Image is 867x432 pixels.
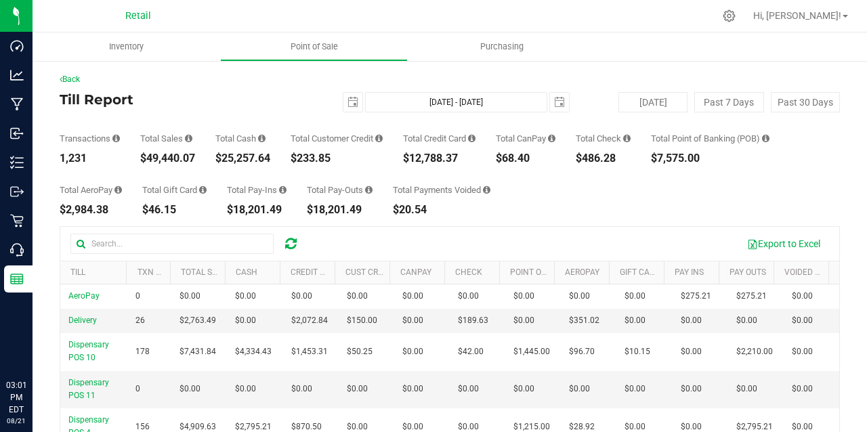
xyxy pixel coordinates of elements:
a: Credit Card [291,267,341,277]
div: Total Customer Credit [291,134,383,143]
div: Total Gift Card [142,186,207,194]
span: $0.00 [458,383,479,395]
button: [DATE] [618,92,688,112]
button: Export to Excel [738,232,829,255]
span: $0.00 [792,383,813,395]
span: AeroPay [68,291,100,301]
button: Past 7 Days [694,92,763,112]
i: Sum of all successful, non-voided payment transaction amounts using gift card as the payment method. [199,186,207,194]
div: $233.85 [291,153,383,164]
p: 08/21 [6,416,26,426]
div: $12,788.37 [403,153,475,164]
i: Sum of the successful, non-voided point-of-banking payment transaction amounts, both via payment ... [762,134,769,143]
div: $46.15 [142,204,207,215]
inline-svg: Inbound [10,127,24,140]
span: $0.00 [291,290,312,303]
span: $0.00 [792,345,813,358]
span: $1,445.00 [513,345,550,358]
span: $0.00 [347,290,368,303]
a: Pay Outs [729,267,766,277]
span: $0.00 [681,345,702,358]
i: Sum of all successful, non-voided payment transaction amounts using account credit as the payment... [375,134,383,143]
span: $0.00 [458,290,479,303]
span: $10.15 [625,345,650,358]
a: Cash [236,267,257,277]
span: $0.00 [625,290,646,303]
span: $4,334.43 [235,345,272,358]
inline-svg: Dashboard [10,39,24,53]
span: Dispensary POS 11 [68,378,109,400]
span: Purchasing [462,41,542,53]
a: Point of Banking (POB) [510,267,606,277]
span: $0.00 [179,290,200,303]
span: $0.00 [402,383,423,395]
span: $0.00 [681,314,702,327]
a: AeroPay [565,267,599,277]
a: Check [455,267,482,277]
i: Sum of all successful, non-voided payment transaction amounts using CanPay (as well as manual Can... [548,134,555,143]
span: $351.02 [569,314,599,327]
i: Sum of all cash pay-outs removed from tills within the date range. [365,186,373,194]
div: $25,257.64 [215,153,270,164]
span: Hi, [PERSON_NAME]! [753,10,841,21]
span: $0.00 [402,314,423,327]
span: Delivery [68,316,97,325]
span: 178 [135,345,150,358]
i: Sum of all successful, non-voided cash payment transaction amounts (excluding tips and transactio... [258,134,266,143]
div: Total Point of Banking (POB) [651,134,769,143]
span: $0.00 [347,383,368,395]
div: Total Pay-Outs [307,186,373,194]
span: Point of Sale [272,41,356,53]
span: $50.25 [347,345,373,358]
a: Gift Card [620,267,660,277]
span: $0.00 [235,290,256,303]
span: $0.00 [235,314,256,327]
a: Purchasing [408,33,595,61]
span: $42.00 [458,345,484,358]
div: Transactions [60,134,120,143]
div: Total Payments Voided [393,186,490,194]
a: Voided Payments [784,267,856,277]
span: $275.21 [736,290,767,303]
span: $0.00 [402,290,423,303]
h4: Till Report [60,92,320,107]
span: $0.00 [625,383,646,395]
a: Back [60,74,80,84]
div: Manage settings [721,9,738,22]
input: Search... [70,234,274,254]
i: Sum of all successful AeroPay payment transaction amounts for all purchases in the date range. Ex... [114,186,122,194]
div: $68.40 [496,153,555,164]
div: Total Sales [140,134,195,143]
inline-svg: Reports [10,272,24,286]
inline-svg: Call Center [10,243,24,257]
i: Sum of all successful, non-voided payment transaction amounts (excluding tips and transaction fee... [185,134,192,143]
span: $96.70 [569,345,595,358]
span: 0 [135,290,140,303]
div: Total CanPay [496,134,555,143]
span: Inventory [91,41,162,53]
p: 03:01 PM EDT [6,379,26,416]
div: $486.28 [576,153,631,164]
div: Total Check [576,134,631,143]
i: Sum of all cash pay-ins added to tills within the date range. [279,186,287,194]
div: $49,440.07 [140,153,195,164]
a: Inventory [33,33,220,61]
div: $20.54 [393,204,490,215]
span: $0.00 [736,314,757,327]
span: $150.00 [347,314,377,327]
span: $0.00 [569,383,590,395]
span: Retail [125,10,151,22]
div: Total Pay-Ins [227,186,287,194]
inline-svg: Manufacturing [10,98,24,111]
a: Total Sales [181,267,231,277]
inline-svg: Outbound [10,185,24,198]
span: $0.00 [513,290,534,303]
span: Dispensary POS 10 [68,340,109,362]
span: $0.00 [736,383,757,395]
i: Count of all successful payment transactions, possibly including voids, refunds, and cash-back fr... [112,134,120,143]
span: $0.00 [513,383,534,395]
iframe: Resource center [14,324,54,364]
span: $0.00 [569,290,590,303]
inline-svg: Analytics [10,68,24,82]
span: $0.00 [513,314,534,327]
